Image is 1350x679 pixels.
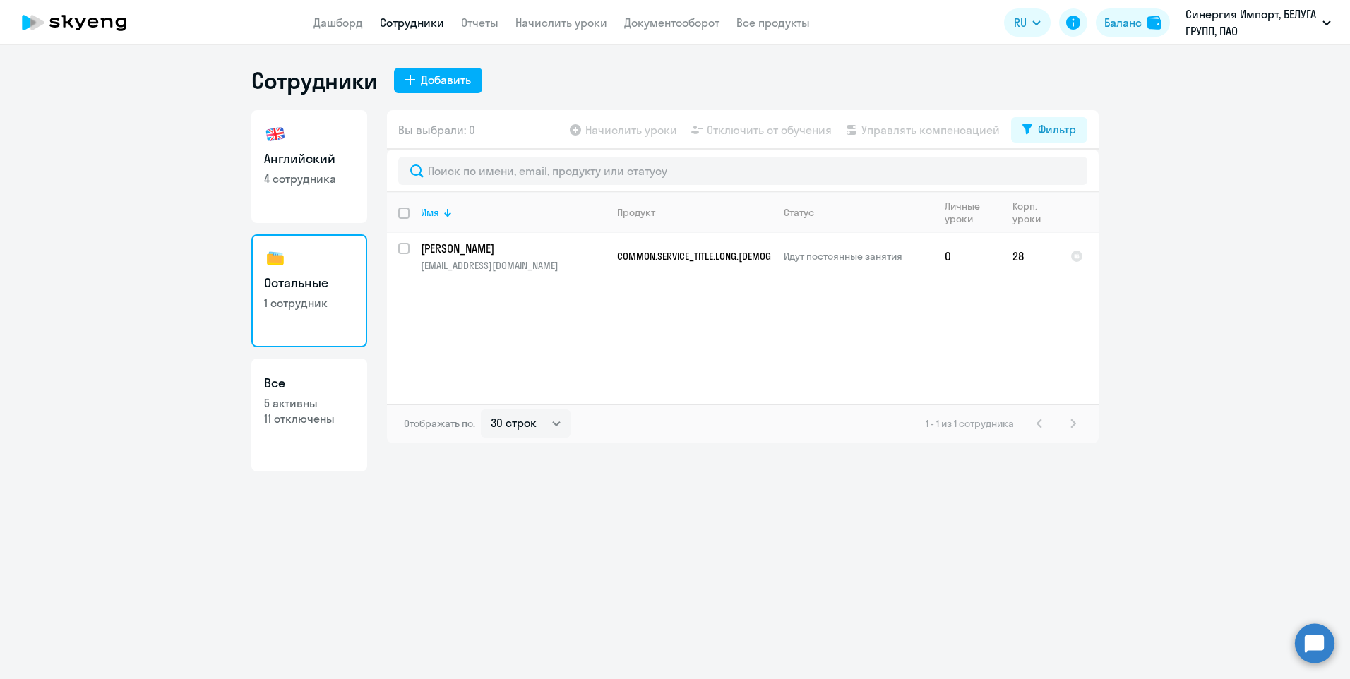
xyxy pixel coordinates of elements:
[380,16,444,30] a: Сотрудники
[421,259,605,272] p: [EMAIL_ADDRESS][DOMAIN_NAME]
[1147,16,1161,30] img: balance
[264,374,354,392] h3: Все
[264,395,354,411] p: 5 активны
[264,171,354,186] p: 4 сотрудника
[1038,121,1076,138] div: Фильтр
[398,121,475,138] span: Вы выбрали: 0
[933,233,1001,280] td: 0
[398,157,1087,185] input: Поиск по имени, email, продукту или статусу
[1185,6,1317,40] p: Синергия Импорт, БЕЛУГА ГРУПП, ПАО
[1096,8,1170,37] button: Балансbalance
[421,241,605,272] a: [PERSON_NAME][EMAIL_ADDRESS][DOMAIN_NAME]
[251,66,377,95] h1: Сотрудники
[264,274,354,292] h3: Остальные
[1012,200,1046,225] div: Корп. уроки
[736,16,810,30] a: Все продукты
[264,295,354,311] p: 1 сотрудник
[784,206,814,219] div: Статус
[394,68,482,93] button: Добавить
[1014,14,1027,31] span: RU
[264,123,287,145] img: english
[784,250,933,263] p: Идут постоянные занятия
[1104,14,1142,31] div: Баланс
[421,71,471,88] div: Добавить
[251,110,367,223] a: Английский4 сотрудника
[313,16,363,30] a: Дашборд
[617,250,828,263] span: COMMON.SERVICE_TITLE.LONG.[DEMOGRAPHIC_DATA]
[926,417,1014,430] span: 1 - 1 из 1 сотрудника
[251,234,367,347] a: Остальные1 сотрудник
[1004,8,1051,37] button: RU
[624,16,719,30] a: Документооборот
[1001,233,1059,280] td: 28
[515,16,607,30] a: Начислить уроки
[251,359,367,471] a: Все5 активны11 отключены
[421,241,605,256] p: [PERSON_NAME]
[945,200,988,225] div: Личные уроки
[945,200,1000,225] div: Личные уроки
[617,206,772,219] div: Продукт
[1178,6,1338,40] button: Синергия Импорт, БЕЛУГА ГРУПП, ПАО
[421,206,605,219] div: Имя
[461,16,498,30] a: Отчеты
[617,206,655,219] div: Продукт
[404,417,475,430] span: Отображать по:
[421,206,439,219] div: Имя
[264,150,354,168] h3: Английский
[1011,117,1087,143] button: Фильтр
[1012,200,1058,225] div: Корп. уроки
[264,247,287,270] img: others
[264,411,354,426] p: 11 отключены
[784,206,933,219] div: Статус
